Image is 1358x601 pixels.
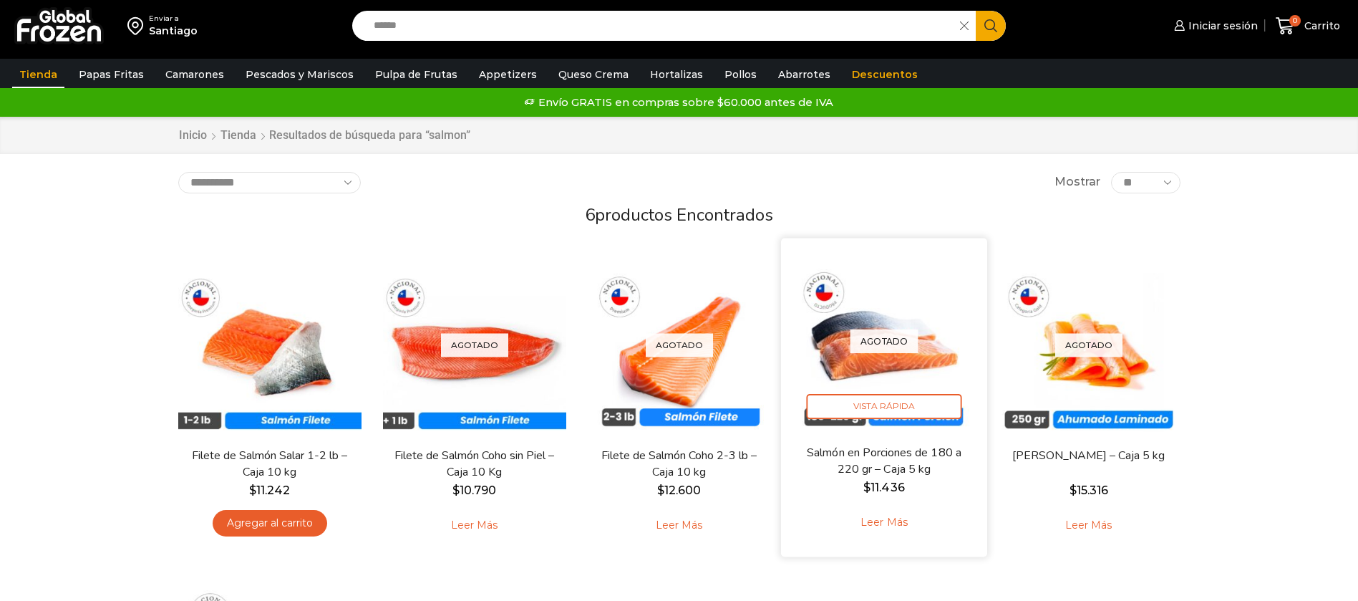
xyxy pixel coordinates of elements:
[646,334,713,357] p: Agotado
[72,61,151,88] a: Papas Fritas
[717,61,764,88] a: Pollos
[429,510,520,540] a: Leé más sobre “Filete de Salmón Coho sin Piel – Caja 10 Kg”
[249,484,290,497] bdi: 11.242
[1185,19,1258,33] span: Iniciar sesión
[178,128,470,144] nav: Breadcrumb
[657,484,701,497] bdi: 12.600
[392,448,556,481] a: Filete de Salmón Coho sin Piel – Caja 10 Kg
[127,14,149,38] img: address-field-icon.svg
[220,128,257,144] a: Tienda
[452,484,460,497] span: $
[178,172,361,193] select: Pedido de la tienda
[634,510,724,540] a: Leé más sobre “Filete de Salmón Coho 2-3 lb - Caja 10 kg”
[806,394,961,419] span: Vista Rápida
[213,510,327,537] a: Agregar al carrito: “Filete de Salmón Salar 1-2 lb – Caja 10 kg”
[452,484,496,497] bdi: 10.790
[657,484,664,497] span: $
[976,11,1006,41] button: Search button
[1054,174,1100,191] span: Mostrar
[1272,9,1344,43] a: 0 Carrito
[800,445,966,479] a: Salmón en Porciones de 180 a 220 gr – Caja 5 kg
[269,128,470,142] h1: Resultados de búsqueda para “salmon”
[596,448,761,481] a: Filete de Salmón Coho 2-3 lb – Caja 10 kg
[441,334,508,357] p: Agotado
[845,61,925,88] a: Descuentos
[12,61,64,88] a: Tienda
[1170,11,1258,40] a: Iniciar sesión
[643,61,710,88] a: Hortalizas
[1043,510,1134,540] a: Leé más sobre “Salmón Ahumado Laminado - Caja 5 kg”
[158,61,231,88] a: Camarones
[178,128,208,144] a: Inicio
[863,481,904,494] bdi: 11.436
[838,507,929,538] a: Leé más sobre “Salmón en Porciones de 180 a 220 gr - Caja 5 kg”
[149,14,198,24] div: Enviar a
[238,61,361,88] a: Pescados y Mariscos
[1055,334,1122,357] p: Agotado
[863,481,870,494] span: $
[249,484,256,497] span: $
[585,203,595,226] span: 6
[187,448,351,481] a: Filete de Salmón Salar 1-2 lb – Caja 10 kg
[472,61,544,88] a: Appetizers
[850,330,918,353] p: Agotado
[1289,15,1301,27] span: 0
[551,61,636,88] a: Queso Crema
[771,61,838,88] a: Abarrotes
[1070,484,1077,497] span: $
[1301,19,1340,33] span: Carrito
[595,203,773,226] span: productos encontrados
[149,24,198,38] div: Santiago
[368,61,465,88] a: Pulpa de Frutas
[1070,484,1108,497] bdi: 15.316
[1006,448,1170,464] a: [PERSON_NAME] – Caja 5 kg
